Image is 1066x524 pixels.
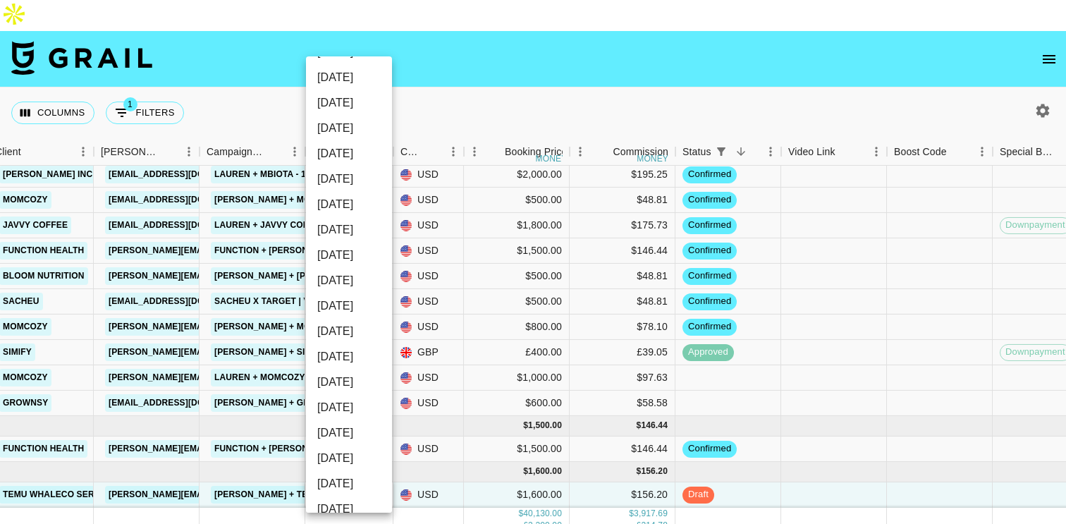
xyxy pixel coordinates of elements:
li: [DATE] [306,420,392,446]
li: [DATE] [306,471,392,496]
li: [DATE] [306,90,392,116]
li: [DATE] [306,116,392,141]
li: [DATE] [306,293,392,319]
li: [DATE] [306,217,392,243]
li: [DATE] [306,344,392,370]
li: [DATE] [306,65,392,90]
li: [DATE] [306,370,392,395]
li: [DATE] [306,192,392,217]
li: [DATE] [306,319,392,344]
li: [DATE] [306,496,392,522]
li: [DATE] [306,141,392,166]
li: [DATE] [306,243,392,268]
li: [DATE] [306,446,392,471]
li: [DATE] [306,166,392,192]
li: [DATE] [306,395,392,420]
li: [DATE] [306,268,392,293]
